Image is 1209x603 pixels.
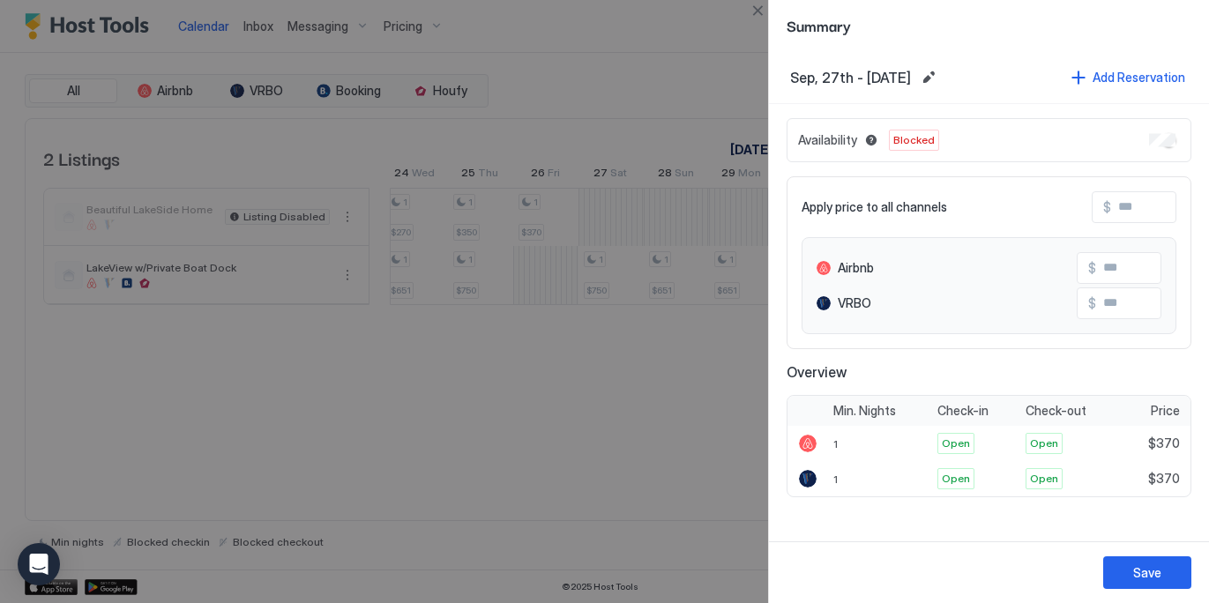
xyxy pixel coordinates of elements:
[861,130,882,151] button: Blocked dates override all pricing rules and remain unavailable until manually unblocked
[942,435,970,451] span: Open
[1088,260,1096,276] span: $
[1148,471,1180,487] span: $370
[1103,199,1111,215] span: $
[1103,556,1191,589] button: Save
[833,437,838,450] span: 1
[838,295,871,311] span: VRBO
[802,199,947,215] span: Apply price to all channels
[1151,403,1180,419] span: Price
[838,260,874,276] span: Airbnb
[1026,403,1086,419] span: Check-out
[893,132,935,148] span: Blocked
[833,473,838,486] span: 1
[1088,295,1096,311] span: $
[1133,563,1161,582] div: Save
[787,14,1191,36] span: Summary
[833,403,896,419] span: Min. Nights
[937,403,989,419] span: Check-in
[787,363,1191,381] span: Overview
[790,69,911,86] span: Sep, 27th - [DATE]
[1030,435,1058,451] span: Open
[918,67,939,88] button: Edit date range
[1030,471,1058,487] span: Open
[1148,435,1180,451] span: $370
[798,132,857,148] span: Availability
[1069,65,1188,89] button: Add Reservation
[18,543,60,585] div: Open Intercom Messenger
[1093,68,1185,86] div: Add Reservation
[942,471,970,487] span: Open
